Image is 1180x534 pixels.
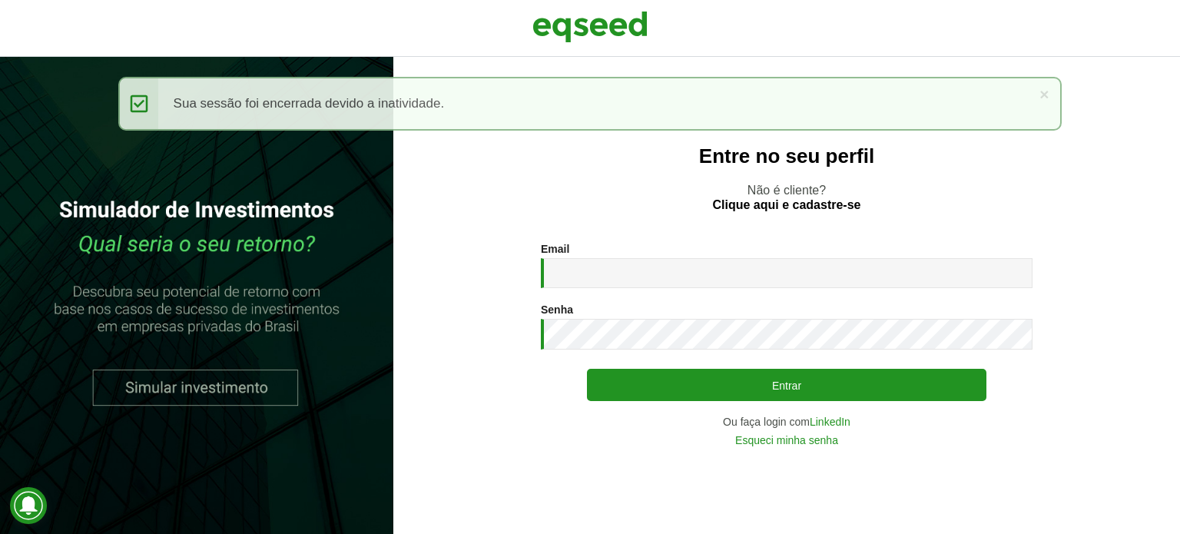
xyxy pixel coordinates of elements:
[118,77,1062,131] div: Sua sessão foi encerrada devido a inatividade.
[541,416,1032,427] div: Ou faça login com
[735,435,838,446] a: Esqueci minha senha
[424,145,1149,167] h2: Entre no seu perfil
[532,8,648,46] img: EqSeed Logo
[810,416,850,427] a: LinkedIn
[1039,86,1049,102] a: ×
[424,183,1149,212] p: Não é cliente?
[541,304,573,315] label: Senha
[541,244,569,254] label: Email
[713,199,861,211] a: Clique aqui e cadastre-se
[587,369,986,401] button: Entrar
